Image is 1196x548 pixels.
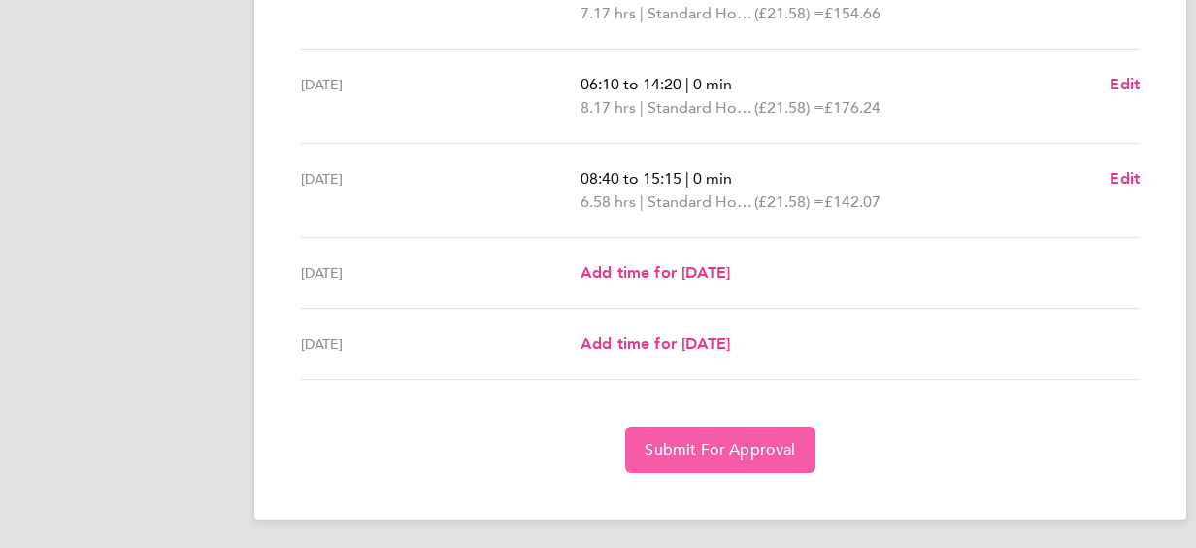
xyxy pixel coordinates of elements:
[693,169,732,188] span: 0 min
[648,190,754,214] span: Standard Hourly
[640,192,644,211] span: |
[581,192,636,211] span: 6.58 hrs
[625,427,814,473] button: Submit For Approval
[581,75,681,93] span: 06:10 to 14:20
[645,440,795,460] span: Submit For Approval
[301,167,581,214] div: [DATE]
[581,334,730,353] span: Add time for [DATE]
[1110,75,1140,93] span: Edit
[824,192,880,211] span: £142.07
[754,4,824,22] span: (£21.58) =
[581,98,636,117] span: 8.17 hrs
[581,4,636,22] span: 7.17 hrs
[1110,73,1140,96] a: Edit
[685,75,689,93] span: |
[581,169,681,188] span: 08:40 to 15:15
[648,2,754,25] span: Standard Hourly
[685,169,689,188] span: |
[824,4,880,22] span: £154.66
[648,96,754,120] span: Standard Hourly
[640,98,644,117] span: |
[754,98,824,117] span: (£21.58) =
[640,4,644,22] span: |
[1110,169,1140,188] span: Edit
[754,192,824,211] span: (£21.58) =
[581,332,730,356] a: Add time for [DATE]
[301,73,581,120] div: [DATE]
[301,332,581,356] div: [DATE]
[693,75,732,93] span: 0 min
[824,98,880,117] span: £176.24
[581,263,730,282] span: Add time for [DATE]
[1110,167,1140,190] a: Edit
[301,261,581,285] div: [DATE]
[581,261,730,285] a: Add time for [DATE]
